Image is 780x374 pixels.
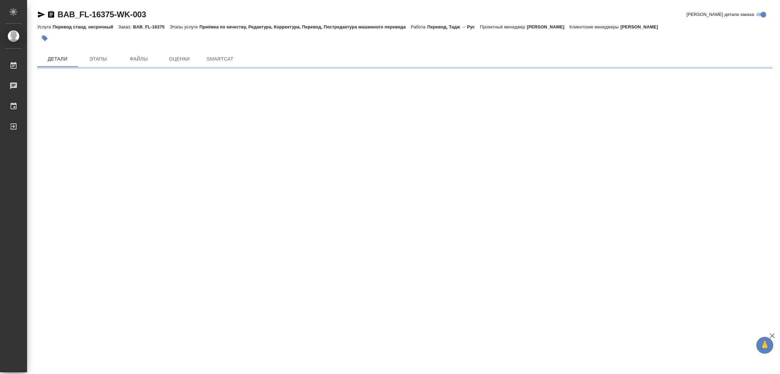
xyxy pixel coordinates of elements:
button: 🙏 [756,337,773,354]
span: 🙏 [759,338,771,352]
p: Этапы услуги [170,24,199,29]
p: [PERSON_NAME] [621,24,663,29]
span: [PERSON_NAME] детали заказа [687,11,754,18]
p: Приёмка по качеству, Редактура, Корректура, Перевод, Постредактура машинного перевода [199,24,411,29]
button: Скопировать ссылку [47,10,55,19]
p: BAB_FL-16375 [133,24,170,29]
span: Этапы [82,55,114,63]
button: Скопировать ссылку для ЯМессенджера [37,10,45,19]
p: Работа [411,24,427,29]
p: Заказ: [118,24,133,29]
p: Перевод, Тадж → Рус [427,24,480,29]
p: Услуга [37,24,52,29]
span: SmartCat [204,55,236,63]
p: Клиентские менеджеры [569,24,621,29]
button: Добавить тэг [37,31,52,46]
span: Файлы [123,55,155,63]
p: [PERSON_NAME] [527,24,569,29]
span: Оценки [163,55,196,63]
a: BAB_FL-16375-WK-003 [58,10,146,19]
span: Детали [41,55,74,63]
p: Перевод станд. несрочный [52,24,118,29]
p: Проектный менеджер [480,24,527,29]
